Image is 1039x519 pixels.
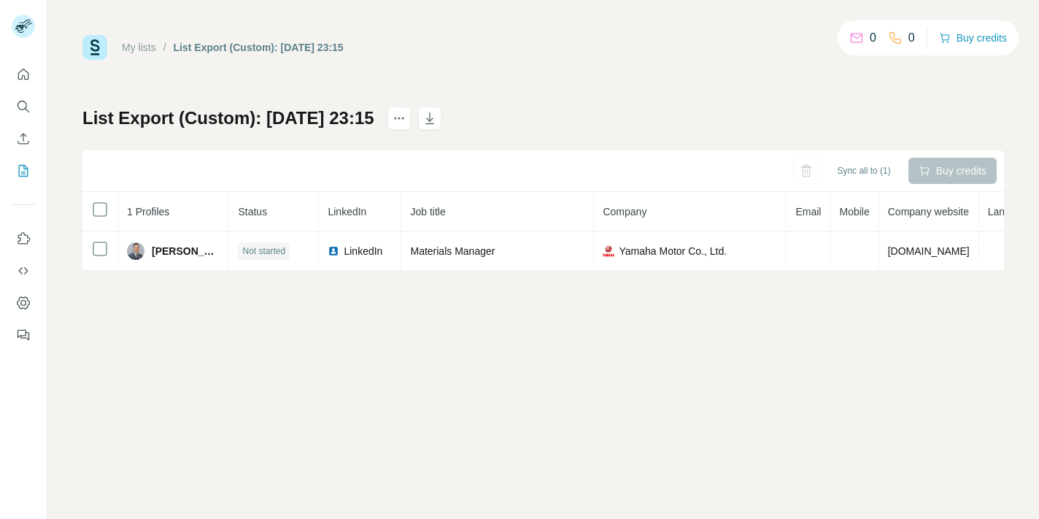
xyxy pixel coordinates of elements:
[12,93,35,120] button: Search
[988,206,1027,218] span: Landline
[12,126,35,152] button: Enrich CSV
[410,245,495,257] span: Materials Manager
[12,258,35,284] button: Use Surfe API
[839,206,869,218] span: Mobile
[795,206,821,218] span: Email
[328,206,366,218] span: LinkedIn
[888,245,970,257] span: [DOMAIN_NAME]
[163,40,166,55] li: /
[12,290,35,316] button: Dashboard
[12,158,35,184] button: My lists
[939,28,1007,48] button: Buy credits
[122,42,156,53] a: My lists
[387,107,411,130] button: actions
[328,245,339,257] img: LinkedIn logo
[152,244,220,258] span: [PERSON_NAME]
[82,35,107,60] img: Surfe Logo
[603,206,646,218] span: Company
[82,107,374,130] h1: List Export (Custom): [DATE] 23:15
[837,164,890,177] span: Sync all to (1)
[174,40,344,55] div: List Export (Custom): [DATE] 23:15
[127,242,144,260] img: Avatar
[888,206,969,218] span: Company website
[603,245,614,257] img: company-logo
[619,244,727,258] span: Yamaha Motor Co., Ltd.
[238,206,267,218] span: Status
[344,244,382,258] span: LinkedIn
[12,322,35,348] button: Feedback
[12,61,35,88] button: Quick start
[908,29,915,47] p: 0
[127,206,169,218] span: 1 Profiles
[410,206,445,218] span: Job title
[12,226,35,252] button: Use Surfe on LinkedIn
[870,29,876,47] p: 0
[242,245,285,258] span: Not started
[827,160,900,182] button: Sync all to (1)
